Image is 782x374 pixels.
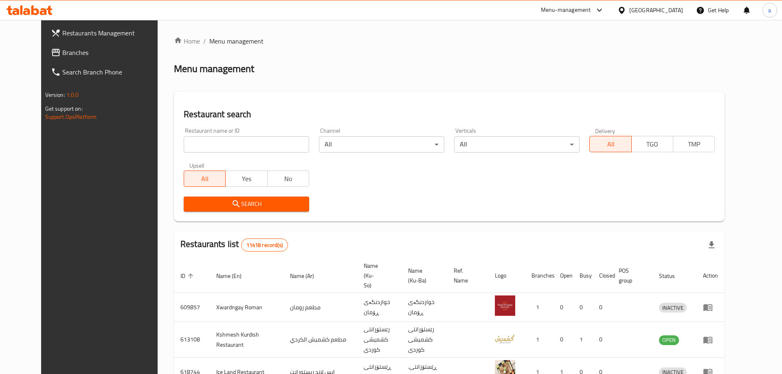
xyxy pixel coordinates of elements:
h2: Restaurants list [180,238,288,252]
div: All [454,136,580,153]
input: Search for restaurant name or ID.. [184,136,309,153]
a: Restaurants Management [44,23,172,43]
li: / [203,36,206,46]
div: Menu-management [541,5,591,15]
span: ID [180,271,196,281]
span: 1.0.0 [66,90,79,100]
th: Open [554,258,573,293]
a: Search Branch Phone [44,62,172,82]
td: 1 [525,293,554,322]
span: Search Branch Phone [62,67,165,77]
button: No [267,171,309,187]
span: No [271,173,306,185]
img: Kshmesh Kurdish Restaurant [495,328,515,348]
a: Home [174,36,200,46]
span: POS group [619,266,643,285]
th: Logo [488,258,525,293]
a: Support.OpsPlatform [45,112,97,122]
span: Yes [229,173,264,185]
td: خواردنگەی ڕۆمان [402,293,447,322]
td: 613108 [174,322,210,358]
td: 0 [593,293,612,322]
button: All [184,171,226,187]
div: Total records count [241,238,288,252]
span: OPEN [659,335,679,345]
th: Closed [593,258,612,293]
nav: breadcrumb [174,36,725,46]
td: Kshmesh Kurdish Restaurant [210,322,283,358]
span: Branches [62,48,165,57]
button: Search [184,197,309,212]
td: خواردنگەی ڕۆمان [357,293,402,322]
a: Branches [44,43,172,62]
div: Menu [703,302,718,312]
th: Busy [573,258,593,293]
span: Get support on: [45,103,83,114]
label: Upsell [189,162,204,168]
td: Xwardngay Roman [210,293,283,322]
td: 609857 [174,293,210,322]
td: رێستۆرانتی کشمیشى كوردى [357,322,402,358]
td: 0 [573,293,593,322]
th: Branches [525,258,554,293]
td: 1 [573,322,593,358]
span: Status [659,271,685,281]
span: TGO [635,138,670,150]
td: 0 [554,322,573,358]
th: Action [696,258,725,293]
button: All [589,136,631,152]
span: All [187,173,222,185]
span: All [593,138,628,150]
span: a [768,6,771,15]
span: 11418 record(s) [242,241,288,249]
div: Menu [703,335,718,345]
span: Search [190,199,303,209]
td: 0 [593,322,612,358]
span: Menu management [209,36,264,46]
span: Name (Ar) [290,271,325,281]
button: Yes [225,171,267,187]
span: TMP [677,138,712,150]
h2: Restaurant search [184,108,715,120]
label: Delivery [595,128,615,133]
span: Version: [45,90,65,100]
div: All [319,136,444,153]
h2: Menu management [174,62,254,75]
td: 1 [525,322,554,358]
button: TMP [673,136,715,152]
img: Xwardngay Roman [495,295,515,316]
span: Restaurants Management [62,28,165,38]
span: INACTIVE [659,303,687,313]
span: Name (Ku-So) [364,261,392,290]
span: Name (En) [216,271,252,281]
button: TGO [631,136,673,152]
td: مطعم رومان [283,293,357,322]
div: [GEOGRAPHIC_DATA] [629,6,683,15]
div: Export file [702,235,721,255]
td: 0 [554,293,573,322]
span: Ref. Name [454,266,479,285]
span: Name (Ku-Ba) [408,266,437,285]
td: مطعم كشميش الكردي [283,322,357,358]
td: رێستۆرانتی کشمیشى كوردى [402,322,447,358]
